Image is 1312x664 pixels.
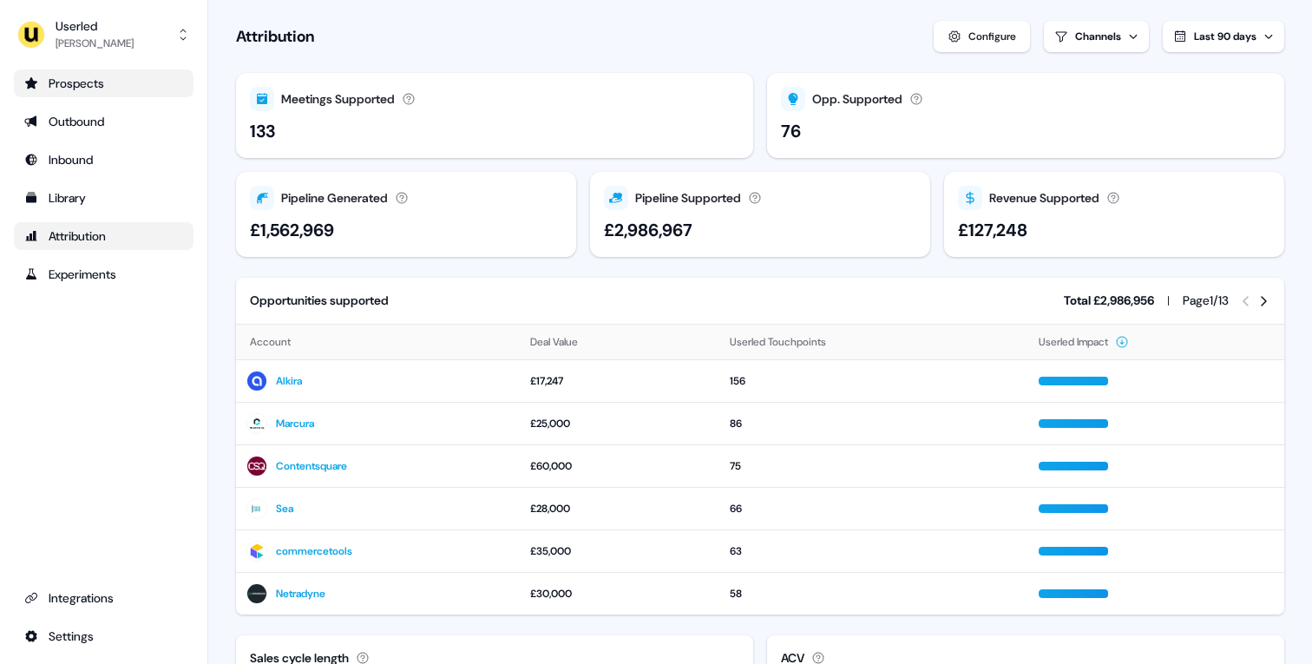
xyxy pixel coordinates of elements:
a: Go to integrations [14,584,194,612]
a: Go to Inbound [14,146,194,174]
button: Userled Impact [1039,326,1129,358]
a: Alkira [276,372,302,390]
div: Pipeline Supported [635,189,741,207]
div: Configure [968,28,1016,45]
div: £28,000 [530,500,709,517]
a: Marcura [276,415,314,432]
div: £17,247 [530,372,709,390]
button: Pipeline Supported£2,986,967 [590,172,930,257]
a: Go to integrations [14,622,194,650]
button: Revenue Supported£127,248 [944,172,1284,257]
div: Library [24,189,183,207]
div: 75 [730,457,1018,475]
div: [PERSON_NAME] [56,35,134,52]
div: Meetings Supported [281,90,395,108]
div: Experiments [24,266,183,283]
div: 156 [730,372,1018,390]
div: Total £2,986,956 [1064,292,1154,310]
a: Netradyne [276,585,325,602]
div: 63 [730,542,1018,560]
div: £60,000 [530,457,709,475]
span: Last 90 days [1194,30,1256,43]
div: Prospects [24,75,183,92]
div: Opp. Supported [812,90,902,108]
a: Go to experiments [14,260,194,288]
div: £127,248 [958,217,1027,243]
div: 76 [781,118,801,144]
a: Go to prospects [14,69,194,97]
div: Userled [56,17,134,35]
div: £35,000 [530,542,709,560]
h1: Attribution [236,26,314,47]
div: Outbound [24,113,183,130]
div: 66 [730,500,1018,517]
div: Pipeline Generated [281,189,388,207]
div: £1,562,969 [250,217,334,243]
button: Last 90 days [1163,21,1284,52]
button: Configure [934,21,1030,52]
div: £2,986,967 [604,217,692,243]
div: Integrations [24,589,183,607]
a: Go to attribution [14,222,194,250]
button: Userled Touchpoints [730,326,847,358]
div: Attribution [24,227,183,245]
div: Inbound [24,151,183,168]
div: £30,000 [530,585,709,602]
a: commercetools [276,542,352,560]
button: Meetings Supported133 [236,73,753,158]
div: 58 [730,585,1018,602]
button: Account [250,326,312,358]
a: Contentsquare [276,457,347,475]
a: Go to templates [14,184,194,212]
a: Go to outbound experience [14,108,194,135]
div: Revenue Supported [989,189,1099,207]
a: Sea [276,500,293,517]
div: Opportunities supported [250,292,389,310]
button: Userled[PERSON_NAME] [14,14,194,56]
div: Settings [24,628,183,645]
button: Pipeline Generated£1,562,969 [236,172,576,257]
button: Channels [1044,21,1149,52]
div: 133 [250,118,275,144]
div: Page 1 / 13 [1183,292,1229,310]
div: £25,000 [530,415,709,432]
div: Channels [1075,29,1121,44]
button: Deal Value [530,326,599,358]
div: 86 [730,415,1018,432]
